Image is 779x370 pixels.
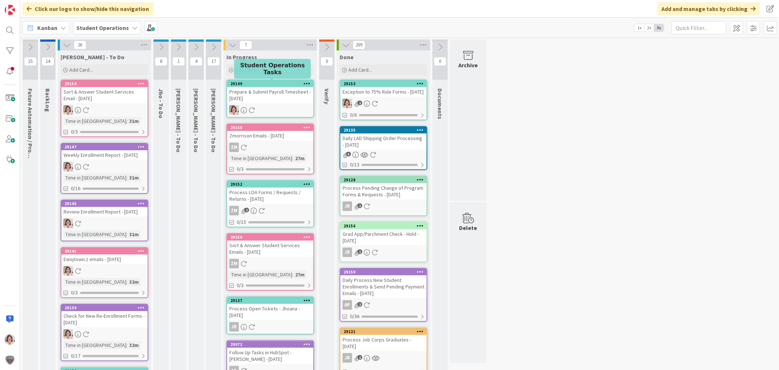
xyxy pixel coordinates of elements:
div: EW [61,329,148,339]
div: 31m [127,174,141,182]
div: Exception to 75% Rule Forms - [DATE] [340,87,427,97]
div: 29152 [227,181,313,188]
span: 0/3 [71,128,78,136]
span: 1 [358,249,362,254]
div: EW [340,99,427,108]
div: 29154 [61,80,148,87]
b: Student Operations [76,24,129,31]
div: ZM [227,259,313,268]
div: JR [343,201,352,211]
img: EW [343,99,352,108]
div: Click our logo to show/hide this navigation [22,2,153,15]
div: 27m [293,271,306,279]
span: Kanban [37,23,57,32]
div: Time in [GEOGRAPHIC_DATA] [229,154,292,162]
div: Add and manage tabs by clicking [657,2,760,15]
span: 209 [353,41,365,49]
span: : [126,117,127,125]
div: EW [61,105,148,115]
div: Daily Process New Student Enrollments & Send Pending Payment Emails - [DATE] [340,275,427,298]
div: Ewojtowicz emails - [DATE] [61,254,148,264]
div: 29152Process LOA Forms / Requests / Returns - [DATE] [227,181,313,204]
span: 2x [644,24,654,31]
div: 29147 [61,144,148,150]
div: 29121 [344,329,427,334]
div: JR [340,201,427,211]
div: 29150Daily Process New Student Enrollments & Send Pending Payment Emails - [DATE] [340,269,427,298]
div: Check for New Re-Enrollment Forms - [DATE] [61,311,148,327]
div: 29158 [227,124,313,131]
div: ZM [227,206,313,215]
span: Jho - To Do [157,88,165,118]
span: 1 [358,203,362,208]
div: 29150 [340,269,427,275]
span: Verify [323,88,331,104]
div: 29137Process Open Tickets - Jhoana - [DATE] [227,297,313,320]
img: EW [229,105,239,115]
img: EW [5,335,15,345]
div: Time in [GEOGRAPHIC_DATA] [64,117,126,125]
div: 29139 [61,305,148,311]
div: ZM [227,143,313,152]
div: JR [227,322,313,332]
span: 0/3 [237,165,244,173]
div: EW [61,266,148,276]
div: Weekly Enrollment Report - [DATE] [61,150,148,160]
span: In Progress [226,53,257,61]
div: 29156 [344,223,427,229]
div: 29135Daily LAD Shipping Order Processing - [DATE] [340,127,427,150]
span: 2 [244,208,249,212]
span: 3x [654,24,664,31]
div: Zmorrison Emails - [DATE] [227,131,313,140]
div: 29137 [230,298,313,303]
span: 4 [190,57,202,66]
div: Follow Up Tasks in HubSpot - [PERSON_NAME] - [DATE] [227,348,313,364]
div: Process Open Tickets - Jhoana - [DATE] [227,304,313,320]
div: Sort & Answer Student Services Email - [DATE] [61,87,148,103]
span: 0/13 [350,161,359,169]
span: : [292,271,293,279]
div: JR [340,248,427,257]
div: ZM [229,206,239,215]
div: Prepare & Submit Payroll Timesheet - [DATE] [227,87,313,103]
span: 7 [240,41,252,49]
div: 32m [127,278,141,286]
div: 29072Follow Up Tasks in HubSpot - [PERSON_NAME] - [DATE] [227,341,313,364]
div: 29154Sort & Answer Student Services Email - [DATE] [61,80,148,103]
div: Time in [GEOGRAPHIC_DATA] [64,230,126,238]
div: 29128Process Pending Change of Program Forms & Requests - [DATE] [340,177,427,199]
div: 29153 [340,80,427,87]
div: EW [61,162,148,171]
div: JR [343,353,352,363]
div: AP [340,300,427,310]
div: 29147Weekly Enrollment Report - [DATE] [61,144,148,160]
div: Delete [459,223,477,232]
div: Process Pending Change of Program Forms & Requests - [DATE] [340,183,427,199]
div: Grad App/Parchment Check - Hold - [DATE] [340,229,427,245]
span: 1 [172,57,185,66]
div: 29072 [227,341,313,348]
span: Amanda - To Do [210,88,217,152]
div: 29156 [340,223,427,229]
div: 29128 [340,177,427,183]
img: avatar [5,355,15,365]
span: : [126,230,127,238]
div: 29139Check for New Re-Enrollment Forms - [DATE] [61,305,148,327]
input: Quick Filter... [672,21,726,34]
div: 29149 [230,81,313,86]
div: 29149 [227,80,313,87]
div: Daily LAD Shipping Order Processing - [DATE] [340,133,427,150]
span: 8 [155,57,167,66]
div: JR [229,322,239,332]
span: 0 [434,57,446,66]
div: 29145Review Enrollment Report - [DATE] [61,200,148,216]
div: 29072 [230,342,313,347]
div: 29145 [65,201,148,206]
span: 0/6 [350,111,357,119]
div: 29153Exception to 75% Rule Forms - [DATE] [340,80,427,97]
div: Time in [GEOGRAPHIC_DATA] [229,271,292,279]
div: 29121Process Job Corps Graduates - [DATE] [340,328,427,351]
span: 0/3 [71,289,78,297]
div: 29159 [227,234,313,241]
span: 0/36 [350,313,359,320]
